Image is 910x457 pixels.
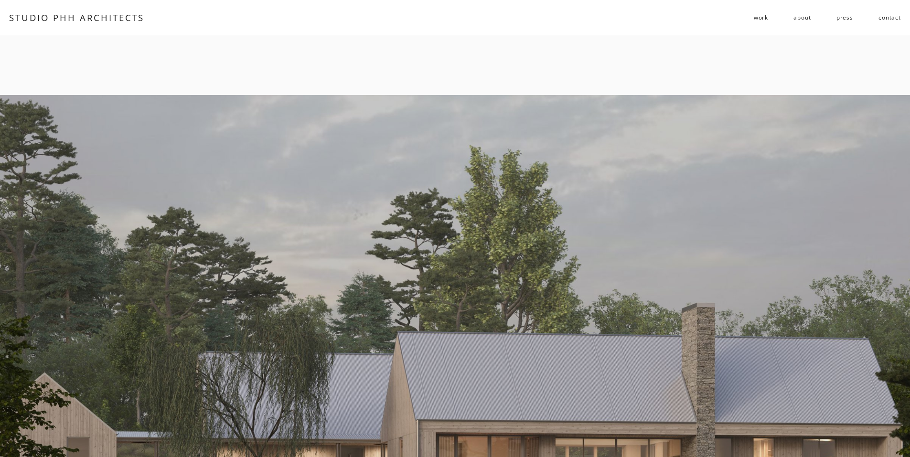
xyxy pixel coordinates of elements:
a: STUDIO PHH ARCHITECTS [9,11,144,23]
span: work [754,11,768,24]
a: about [793,10,811,25]
a: press [836,10,853,25]
a: contact [878,10,901,25]
a: folder dropdown [754,10,768,25]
